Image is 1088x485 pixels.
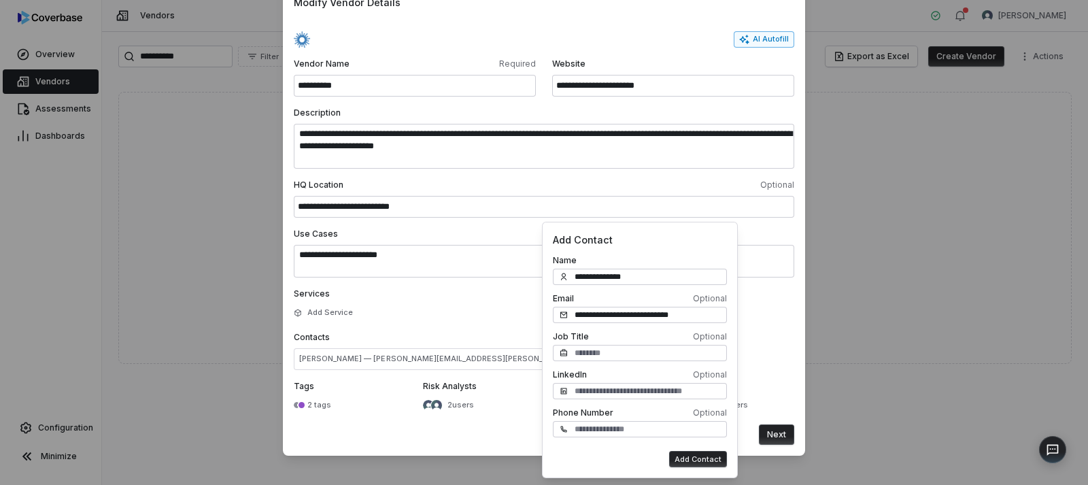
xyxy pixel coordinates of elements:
button: Add Contact [669,451,727,467]
div: 2 tags [307,400,331,410]
span: Optional [693,293,727,304]
span: Optional [693,331,727,342]
span: Vendor Name [294,58,412,69]
label: Name [553,255,727,266]
span: HQ Location [294,180,541,190]
label: Email [553,293,727,304]
span: Risk Analysts [423,381,477,391]
span: 2 users [447,400,474,410]
button: Add Service [290,301,357,325]
span: Services [294,288,330,299]
span: Contacts [294,332,330,342]
span: [PERSON_NAME] — [PERSON_NAME][EMAIL_ADDRESS][PERSON_NAME] [299,354,568,364]
button: AI Autofill [734,31,794,48]
button: Next [759,424,794,445]
span: Use Cases [294,229,338,239]
label: Job Title [553,331,727,342]
span: Required [418,58,536,69]
label: LinkedIn [553,369,727,380]
span: Optional [547,180,794,190]
label: Phone Number [553,407,727,418]
img: Arun Muthu avatar [431,400,442,411]
span: Tags [294,381,314,391]
span: Add Contact [553,233,727,247]
span: Website [552,58,794,69]
img: Jesse Nord avatar [423,400,434,411]
span: Optional [693,407,727,418]
span: Optional [693,369,727,380]
span: Description [294,107,341,118]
